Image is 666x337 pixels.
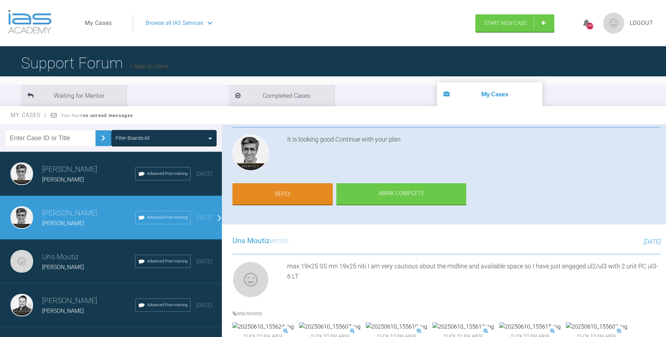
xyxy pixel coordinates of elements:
li: Completed Cases [229,85,334,106]
img: chevronRight.28bd32b0.svg [98,132,109,144]
span: [DATE] [196,302,212,309]
a: Logout [630,19,653,28]
img: 20250610_155613.jpg [433,322,494,331]
strong: no unread messages [83,113,133,118]
span: [PERSON_NAME] [42,264,84,270]
div: max 19x25 SS mn 19x25 niti I am very cautious about the midline and available space so I have jus... [287,261,661,301]
span: Advanced Post-training [147,258,187,264]
span: [DATE] [196,214,212,221]
span: [PERSON_NAME] [42,308,84,314]
img: profile.png [603,13,624,34]
li: Waiting for Mentor [21,85,126,106]
img: 20250610_155607.jpg [299,322,361,331]
img: 20250610_155602.jpg [566,322,627,331]
img: Asif Chatoo [11,206,33,229]
img: Asif Chatoo [11,163,33,185]
span: [DATE] [196,258,212,265]
img: 20250610_155615.jpg [499,322,561,331]
span: [PERSON_NAME] [42,176,84,183]
a: Start New Case [475,14,554,32]
a: Back to Home [130,63,169,70]
span: Browse all IAS Services [146,19,203,28]
span: [DATE] [644,238,661,245]
h4: Attachments [232,310,661,317]
div: Filter Boards: All [116,134,150,142]
img: Uns Moutiz [232,261,269,298]
span: Advanced Post-training [147,214,187,221]
a: Reply [232,183,333,205]
h3: wrote... [232,235,294,247]
img: 20250610_155610.jpg [366,322,427,331]
span: Start New Case [484,20,527,26]
img: Uns Moutiz [11,250,33,273]
div: 1898 [587,23,593,29]
img: logo-light.3e3ef733.png [8,10,52,34]
span: You have [61,113,133,118]
span: Uns Moutiz [232,236,270,245]
img: 20250610_155624.jpg [232,322,294,331]
div: Mark Complete [336,183,466,205]
span: [PERSON_NAME] [42,220,84,227]
li: My Cases [437,82,542,106]
h3: [PERSON_NAME] [42,164,135,176]
img: Greg Souster [11,294,33,316]
h1: Support Forum [21,51,169,75]
span: [DATE] [196,171,212,177]
div: It is looking good Continue with your plan [287,135,661,174]
h3: [PERSON_NAME] [42,295,135,307]
img: Asif Chatoo [232,135,269,171]
span: My Cases [11,112,47,118]
span: Advanced Post-training [147,171,187,177]
a: My Cases [85,19,112,28]
h3: [PERSON_NAME] [42,207,135,219]
span: Advanced Post-training [147,302,187,308]
h3: Uns Moutiz [42,251,135,263]
input: Enter Case ID or Title [6,130,95,146]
